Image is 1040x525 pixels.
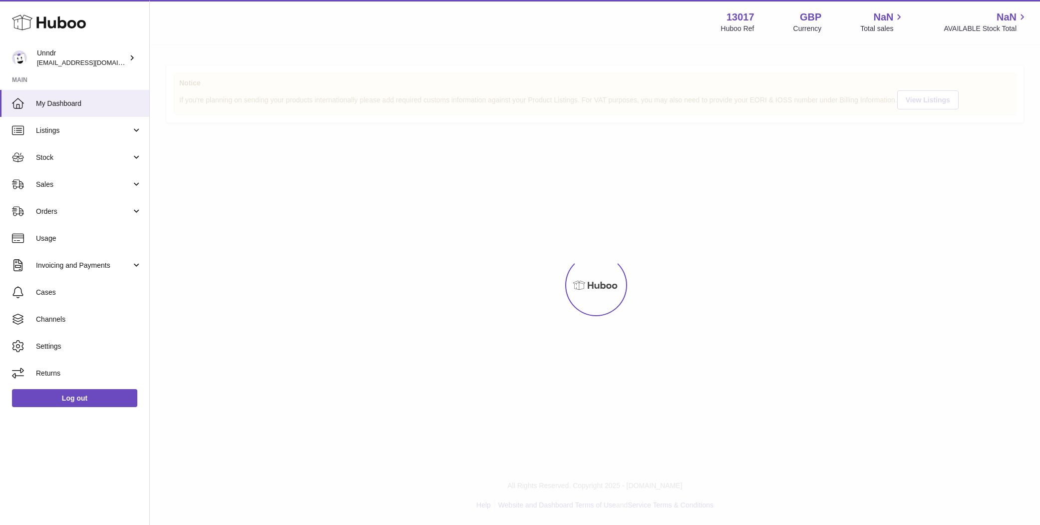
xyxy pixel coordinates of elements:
[37,58,147,66] span: [EMAIL_ADDRESS][DOMAIN_NAME]
[860,10,905,33] a: NaN Total sales
[36,99,142,108] span: My Dashboard
[36,207,131,216] span: Orders
[800,10,821,24] strong: GBP
[860,24,905,33] span: Total sales
[36,288,142,297] span: Cases
[36,315,142,324] span: Channels
[36,126,131,135] span: Listings
[944,24,1028,33] span: AVAILABLE Stock Total
[36,153,131,162] span: Stock
[37,48,127,67] div: Unndr
[36,234,142,243] span: Usage
[36,261,131,270] span: Invoicing and Payments
[721,24,754,33] div: Huboo Ref
[997,10,1017,24] span: NaN
[12,389,137,407] a: Log out
[12,50,27,65] img: sofiapanwar@gmail.com
[726,10,754,24] strong: 13017
[36,342,142,351] span: Settings
[793,24,822,33] div: Currency
[944,10,1028,33] a: NaN AVAILABLE Stock Total
[36,369,142,378] span: Returns
[36,180,131,189] span: Sales
[873,10,893,24] span: NaN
